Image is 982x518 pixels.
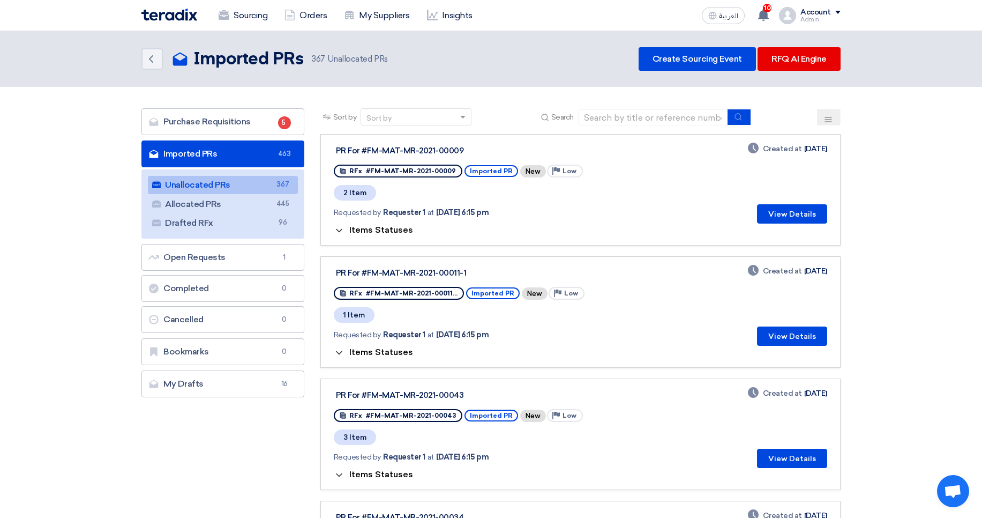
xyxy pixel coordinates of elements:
[349,347,413,357] span: Items Statuses
[466,287,520,299] span: Imported PR
[148,195,298,213] a: Allocated PRs
[278,346,291,357] span: 0
[758,47,841,71] a: RFQ AI Engine
[278,379,291,389] span: 16
[141,140,304,167] a: Imported PRs463
[428,207,434,218] span: at
[276,4,335,27] a: Orders
[522,287,548,300] div: New
[334,207,381,218] span: Requested by
[779,7,796,24] img: profile_test.png
[278,252,291,263] span: 1
[757,327,827,346] button: View Details
[278,314,291,325] span: 0
[334,470,413,480] button: Items Statuses
[276,198,289,210] span: 445
[333,112,357,123] span: Sort by
[141,371,304,397] a: My Drafts16
[148,176,298,194] a: Unallocated PRs
[748,388,827,399] div: [DATE]
[383,452,425,463] span: Requester 1
[210,4,276,27] a: Sourcing
[702,7,745,24] button: العربية
[334,430,376,445] span: 3 Item
[148,214,298,232] a: Drafted RFx
[464,410,518,421] span: Imported PR
[436,452,489,463] span: [DATE] 6:15 pm
[141,306,304,333] a: Cancelled0
[334,452,381,463] span: Requested by
[349,167,362,175] span: RFx
[520,165,546,177] div: New
[349,290,362,297] span: RFx
[141,9,197,21] img: Teradix logo
[757,449,827,468] button: View Details
[428,452,434,463] span: at
[757,204,827,224] button: View Details
[418,4,481,27] a: Insights
[436,207,489,218] span: [DATE] 6:15 pm
[312,53,387,65] span: Unallocated PRs
[312,54,325,64] span: 367
[278,283,291,294] span: 0
[336,268,604,278] div: PR For #FM-MAT-MR-2021-00011-1
[800,8,831,17] div: Account
[763,388,802,399] span: Created at
[276,179,289,190] span: 367
[748,143,827,154] div: [DATE]
[464,165,518,177] span: Imported PR
[563,167,576,175] span: Low
[383,207,425,218] span: Requester 1
[141,275,304,302] a: Completed0
[278,149,291,159] span: 463
[366,113,392,124] div: Sort by
[194,49,303,70] h2: Imported PRs
[336,390,604,400] div: PR For #FM-MAT-MR-2021-00043
[334,307,374,323] span: 1 Item
[334,185,376,201] span: 2 Item
[349,225,413,235] span: Items Statuses
[639,47,756,71] a: Create Sourcing Event
[520,410,546,422] div: New
[349,469,413,479] span: Items Statuses
[141,244,304,271] a: Open Requests1
[719,12,738,20] span: العربية
[563,412,576,419] span: Low
[383,329,425,341] span: Requester 1
[334,347,413,358] button: Items Statuses
[748,265,827,277] div: [DATE]
[551,112,574,123] span: Search
[366,167,456,175] span: #FM-MAT-MR-2021-00009
[141,338,304,365] a: Bookmarks0
[763,143,802,154] span: Created at
[335,4,418,27] a: My Suppliers
[436,329,489,341] span: [DATE] 6:15 pm
[800,17,841,23] div: Admin
[763,265,802,277] span: Created at
[366,290,458,297] span: #FM-MAT-MR-2021-00011...
[428,329,434,341] span: at
[349,412,362,419] span: RFx
[578,109,728,125] input: Search by title or reference number
[366,412,456,419] span: #FM-MAT-MR-2021-00043
[334,329,381,341] span: Requested by
[141,108,304,135] a: Purchase Requisitions5
[763,4,771,12] span: 10
[336,146,604,156] div: PR For #FM-MAT-MR-2021-00009
[278,116,291,129] span: 5
[334,225,413,236] button: Items Statuses
[937,475,969,507] div: Open chat
[276,217,289,228] span: 96
[564,290,578,297] span: Low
